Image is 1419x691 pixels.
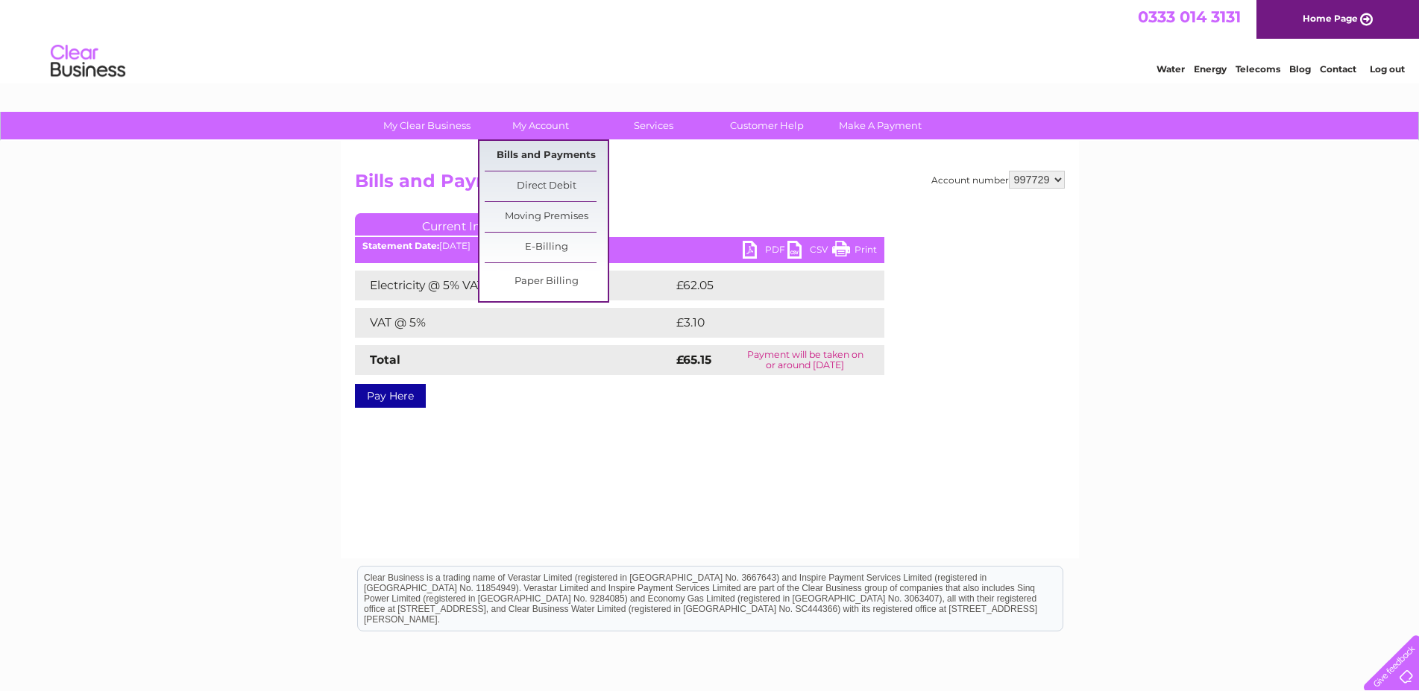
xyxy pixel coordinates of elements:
a: Bills and Payments [485,141,608,171]
a: Telecoms [1236,63,1280,75]
a: Paper Billing [485,267,608,297]
div: [DATE] [355,241,884,251]
a: Log out [1370,63,1405,75]
a: 0333 014 3131 [1138,7,1241,26]
a: Services [592,112,715,139]
a: CSV [787,241,832,262]
a: Current Invoice [355,213,579,236]
div: Account number [931,171,1065,189]
strong: Total [370,353,400,367]
td: Electricity @ 5% VAT [355,271,673,300]
a: E-Billing [485,233,608,262]
a: Moving Premises [485,202,608,232]
a: Energy [1194,63,1227,75]
td: £3.10 [673,308,848,338]
a: Make A Payment [819,112,942,139]
img: logo.png [50,39,126,84]
a: Pay Here [355,384,426,408]
a: Customer Help [705,112,828,139]
b: Statement Date: [362,240,439,251]
h2: Bills and Payments [355,171,1065,199]
td: VAT @ 5% [355,308,673,338]
a: Print [832,241,877,262]
a: My Account [479,112,602,139]
a: Water [1157,63,1185,75]
a: Blog [1289,63,1311,75]
strong: £65.15 [676,353,711,367]
div: Clear Business is a trading name of Verastar Limited (registered in [GEOGRAPHIC_DATA] No. 3667643... [358,8,1063,72]
a: My Clear Business [365,112,488,139]
a: Contact [1320,63,1356,75]
td: £62.05 [673,271,854,300]
a: PDF [743,241,787,262]
a: Direct Debit [485,171,608,201]
td: Payment will be taken on or around [DATE] [726,345,884,375]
